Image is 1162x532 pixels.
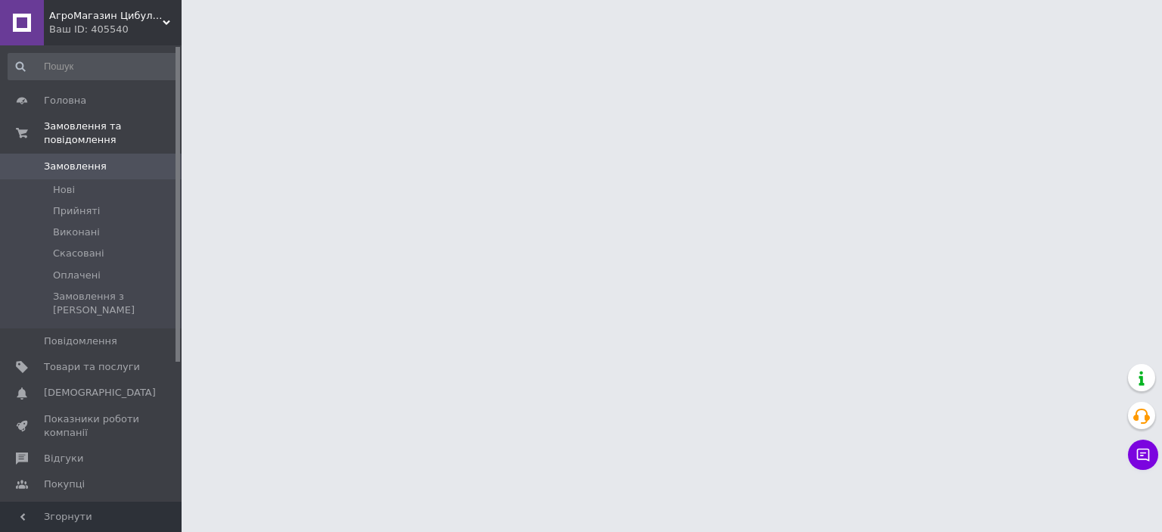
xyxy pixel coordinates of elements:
span: Прийняті [53,204,100,218]
span: АгроМагазин Цибулинка (Все для Саду та Городу) [49,9,163,23]
span: Оплачені [53,269,101,282]
span: Замовлення [44,160,107,173]
button: Чат з покупцем [1128,440,1158,470]
span: Товари та послуги [44,360,140,374]
input: Пошук [8,53,179,80]
span: Нові [53,183,75,197]
span: Відгуки [44,452,83,465]
div: Ваш ID: 405540 [49,23,182,36]
span: Скасовані [53,247,104,260]
span: Повідомлення [44,334,117,348]
span: Замовлення з [PERSON_NAME] [53,290,177,317]
span: Виконані [53,226,100,239]
span: Показники роботи компанії [44,412,140,440]
span: [DEMOGRAPHIC_DATA] [44,386,156,400]
span: Замовлення та повідомлення [44,120,182,147]
span: Покупці [44,478,85,491]
span: Головна [44,94,86,107]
